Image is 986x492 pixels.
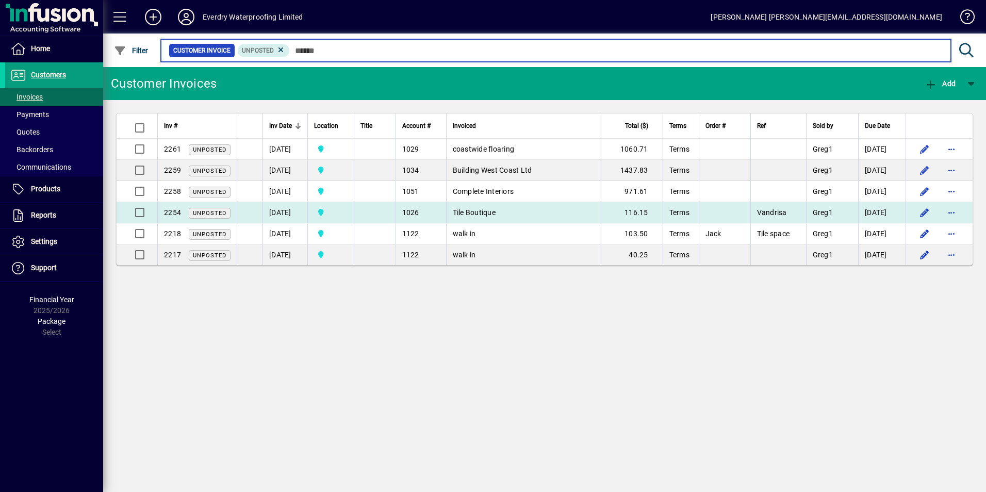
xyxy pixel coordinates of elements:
[269,120,292,132] span: Inv Date
[111,41,151,60] button: Filter
[858,223,906,244] td: [DATE]
[314,120,338,132] span: Location
[203,9,303,25] div: Everdry Waterproofing Limited
[705,229,721,238] span: Jack
[943,225,960,242] button: More options
[5,176,103,202] a: Products
[402,166,419,174] span: 1034
[269,120,301,132] div: Inv Date
[916,141,933,157] button: Edit
[669,120,686,132] span: Terms
[5,203,103,228] a: Reports
[601,160,663,181] td: 1437.83
[669,145,689,153] span: Terms
[10,93,43,101] span: Invoices
[114,46,149,55] span: Filter
[669,187,689,195] span: Terms
[5,123,103,141] a: Quotes
[164,120,231,132] div: Inv #
[164,187,181,195] span: 2258
[453,229,476,238] span: walk in
[314,120,348,132] div: Location
[453,208,496,217] span: Tile Boutique
[711,9,942,25] div: [PERSON_NAME] [PERSON_NAME][EMAIL_ADDRESS][DOMAIN_NAME]
[858,139,906,160] td: [DATE]
[453,251,476,259] span: walk in
[31,264,57,272] span: Support
[193,231,226,238] span: Unposted
[262,202,307,223] td: [DATE]
[943,247,960,263] button: More options
[314,249,348,260] span: Central
[38,317,65,325] span: Package
[31,71,66,79] span: Customers
[193,252,226,259] span: Unposted
[453,120,476,132] span: Invoiced
[757,120,800,132] div: Ref
[193,168,226,174] span: Unposted
[402,120,440,132] div: Account #
[601,223,663,244] td: 103.50
[865,120,899,132] div: Due Date
[607,120,658,132] div: Total ($)
[402,145,419,153] span: 1029
[402,251,419,259] span: 1122
[669,229,689,238] span: Terms
[453,166,532,174] span: Building West Coast Ltd
[242,47,274,54] span: Unposted
[10,110,49,119] span: Payments
[193,210,226,217] span: Unposted
[858,160,906,181] td: [DATE]
[262,160,307,181] td: [DATE]
[813,145,833,153] span: Greg1
[922,74,958,93] button: Add
[164,208,181,217] span: 2254
[453,187,514,195] span: Complete Interiors
[757,120,766,132] span: Ref
[669,251,689,259] span: Terms
[813,251,833,259] span: Greg1
[402,208,419,217] span: 1026
[314,228,348,239] span: Central
[173,45,231,56] span: Customer Invoice
[164,166,181,174] span: 2259
[601,181,663,202] td: 971.61
[858,181,906,202] td: [DATE]
[402,187,419,195] span: 1051
[314,165,348,176] span: Central
[943,141,960,157] button: More options
[453,145,515,153] span: coastwide floaring
[10,163,71,171] span: Communications
[31,211,56,219] span: Reports
[601,244,663,265] td: 40.25
[453,120,595,132] div: Invoiced
[262,223,307,244] td: [DATE]
[943,183,960,200] button: More options
[813,229,833,238] span: Greg1
[137,8,170,26] button: Add
[916,162,933,178] button: Edit
[5,88,103,106] a: Invoices
[31,237,57,245] span: Settings
[262,139,307,160] td: [DATE]
[757,229,790,238] span: Tile space
[170,8,203,26] button: Profile
[29,296,74,304] span: Financial Year
[164,251,181,259] span: 2217
[5,158,103,176] a: Communications
[193,146,226,153] span: Unposted
[813,120,833,132] span: Sold by
[705,120,726,132] span: Order #
[193,189,226,195] span: Unposted
[31,185,60,193] span: Products
[757,208,787,217] span: Vandrisa
[813,208,833,217] span: Greg1
[813,166,833,174] span: Greg1
[813,120,852,132] div: Sold by
[916,225,933,242] button: Edit
[262,181,307,202] td: [DATE]
[402,120,431,132] span: Account #
[10,128,40,136] span: Quotes
[943,204,960,221] button: More options
[858,202,906,223] td: [DATE]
